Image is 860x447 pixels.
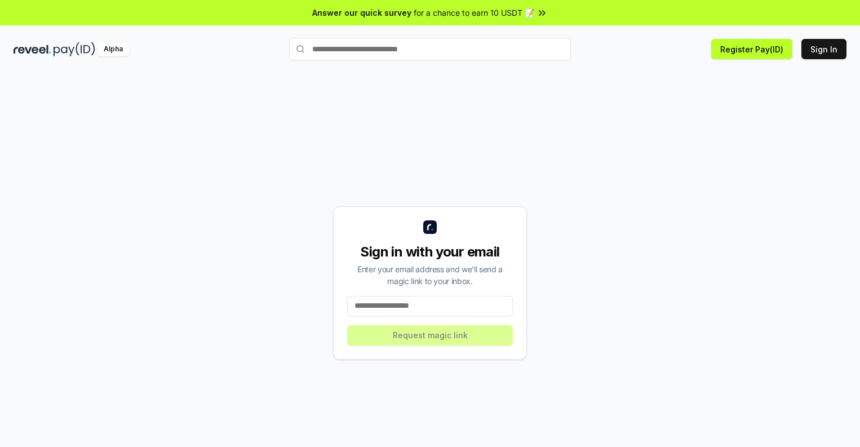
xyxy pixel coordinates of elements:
img: pay_id [54,42,95,56]
img: logo_small [423,220,437,234]
img: reveel_dark [14,42,51,56]
div: Alpha [97,42,129,56]
span: Answer our quick survey [312,7,411,19]
button: Register Pay(ID) [711,39,792,59]
span: for a chance to earn 10 USDT 📝 [414,7,534,19]
div: Sign in with your email [347,243,513,261]
div: Enter your email address and we’ll send a magic link to your inbox. [347,263,513,287]
button: Sign In [801,39,846,59]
